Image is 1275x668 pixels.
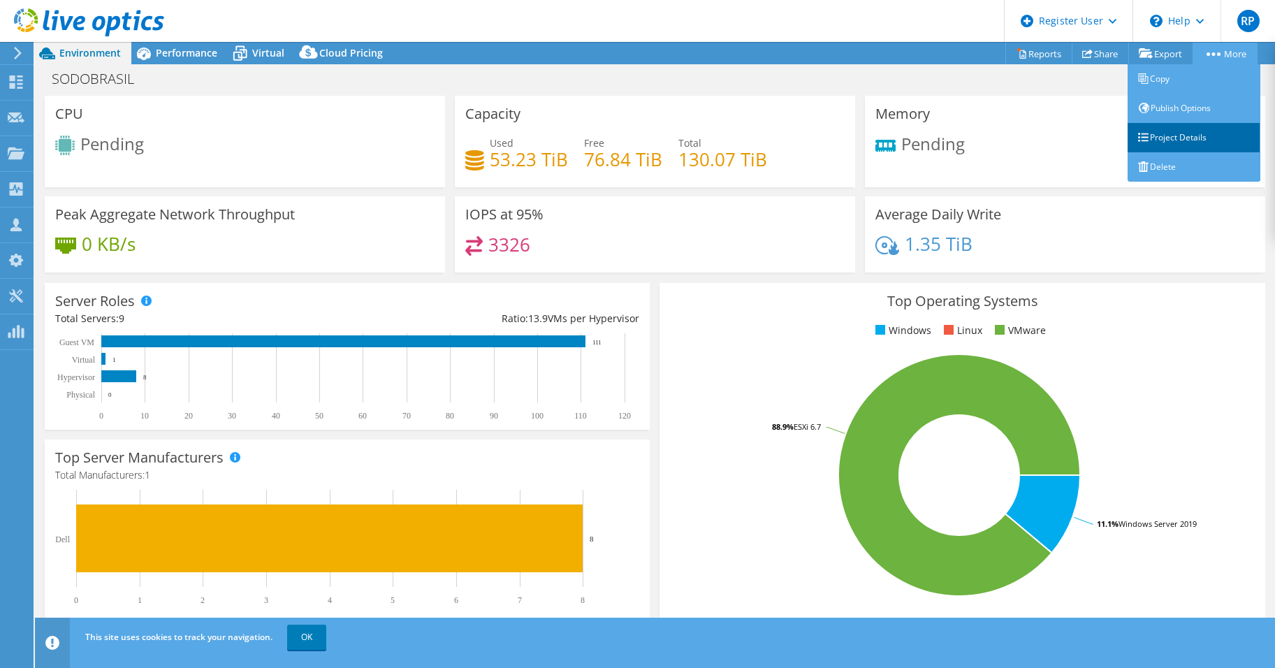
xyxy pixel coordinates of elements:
[1128,152,1260,182] a: Delete
[252,46,284,59] span: Virtual
[119,312,124,325] span: 9
[574,411,587,421] text: 110
[901,132,965,155] span: Pending
[55,207,295,222] h3: Peak Aggregate Network Throughput
[678,152,767,167] h4: 130.07 TiB
[465,106,520,122] h3: Capacity
[772,421,794,432] tspan: 88.9%
[66,390,95,400] text: Physical
[1005,43,1072,64] a: Reports
[328,595,332,605] text: 4
[875,207,1001,222] h3: Average Daily Write
[465,207,544,222] h3: IOPS at 95%
[490,136,513,150] span: Used
[592,339,602,346] text: 111
[108,391,112,398] text: 0
[55,311,347,326] div: Total Servers:
[315,411,323,421] text: 50
[490,152,568,167] h4: 53.23 TiB
[72,355,96,365] text: Virtual
[287,625,326,650] a: OK
[488,237,530,252] h4: 3326
[55,450,224,465] h3: Top Server Manufacturers
[140,411,149,421] text: 10
[670,293,1254,309] h3: Top Operating Systems
[347,311,639,326] div: Ratio: VMs per Hypervisor
[99,411,103,421] text: 0
[80,132,144,155] span: Pending
[57,372,95,382] text: Hypervisor
[272,411,280,421] text: 40
[145,468,150,481] span: 1
[74,595,78,605] text: 0
[55,535,70,544] text: Dell
[319,46,383,59] span: Cloud Pricing
[1150,15,1163,27] svg: \n
[1193,43,1258,64] a: More
[1237,10,1260,32] span: RP
[358,411,367,421] text: 60
[1119,518,1197,529] tspan: Windows Server 2019
[1097,518,1119,529] tspan: 11.1%
[590,535,594,543] text: 8
[905,236,972,252] h4: 1.35 TiB
[1128,94,1260,123] a: Publish Options
[1128,43,1193,64] a: Export
[55,467,639,483] h4: Total Manufacturers:
[618,411,631,421] text: 120
[678,136,701,150] span: Total
[59,337,94,347] text: Guest VM
[991,323,1046,338] li: VMware
[528,312,548,325] span: 13.9
[581,595,585,605] text: 8
[584,136,604,150] span: Free
[446,411,454,421] text: 80
[584,152,662,167] h4: 76.84 TiB
[1072,43,1129,64] a: Share
[1128,123,1260,152] a: Project Details
[55,106,83,122] h3: CPU
[143,374,147,381] text: 8
[518,595,522,605] text: 7
[402,411,411,421] text: 70
[55,293,135,309] h3: Server Roles
[391,595,395,605] text: 5
[872,323,931,338] li: Windows
[264,595,268,605] text: 3
[138,595,142,605] text: 1
[228,411,236,421] text: 30
[59,46,121,59] span: Environment
[1128,64,1260,94] a: Copy
[454,595,458,605] text: 6
[201,595,205,605] text: 2
[490,411,498,421] text: 90
[531,411,544,421] text: 100
[45,71,156,87] h1: SODOBRASIL
[940,323,982,338] li: Linux
[875,106,930,122] h3: Memory
[82,236,136,252] h4: 0 KB/s
[112,356,116,363] text: 1
[184,411,193,421] text: 20
[794,421,821,432] tspan: ESXi 6.7
[156,46,217,59] span: Performance
[85,631,272,643] span: This site uses cookies to track your navigation.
